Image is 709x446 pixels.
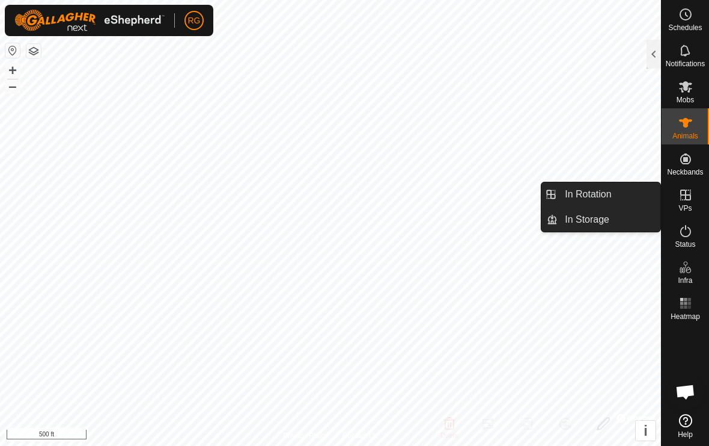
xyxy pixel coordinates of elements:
[678,431,693,438] span: Help
[677,96,694,104] span: Mobs
[644,423,648,439] span: i
[188,14,201,27] span: RG
[26,44,41,58] button: Map Layers
[541,182,660,206] li: In Rotation
[666,60,705,67] span: Notifications
[342,430,378,441] a: Contact Us
[558,182,660,206] a: In Rotation
[675,241,695,248] span: Status
[668,374,704,410] div: Open chat
[14,10,165,31] img: Gallagher Logo
[678,277,692,284] span: Infra
[667,169,703,176] span: Neckbands
[283,430,328,441] a: Privacy Policy
[671,313,700,320] span: Heatmap
[558,208,660,232] a: In Storage
[5,63,20,78] button: +
[5,79,20,93] button: –
[565,212,609,227] span: In Storage
[636,421,656,441] button: i
[565,187,611,202] span: In Rotation
[672,132,698,140] span: Animals
[678,205,692,212] span: VPs
[541,208,660,232] li: In Storage
[5,43,20,58] button: Reset Map
[662,409,709,443] a: Help
[668,24,702,31] span: Schedules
